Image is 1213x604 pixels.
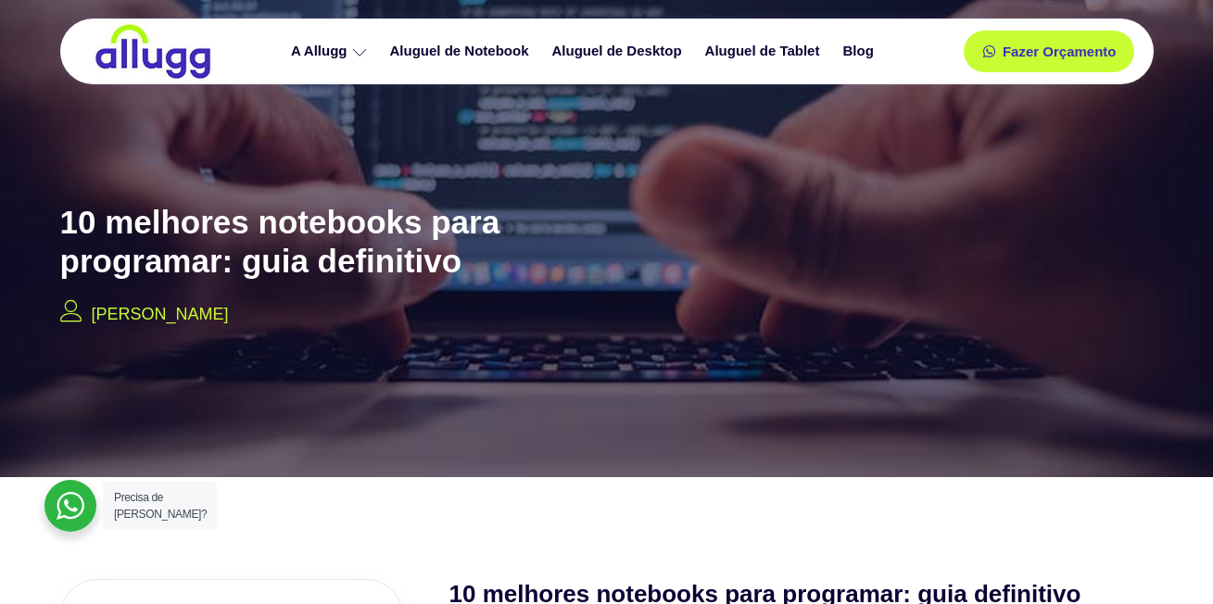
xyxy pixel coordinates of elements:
[964,31,1135,72] a: Fazer Orçamento
[60,203,653,281] h2: 10 melhores notebooks para programar: guia definitivo
[1003,44,1117,58] span: Fazer Orçamento
[114,491,207,521] span: Precisa de [PERSON_NAME]?
[1120,515,1213,604] iframe: Chat Widget
[833,35,887,68] a: Blog
[696,35,834,68] a: Aluguel de Tablet
[543,35,696,68] a: Aluguel de Desktop
[92,302,229,327] p: [PERSON_NAME]
[282,35,381,68] a: A Allugg
[381,35,543,68] a: Aluguel de Notebook
[93,23,213,80] img: locação de TI é Allugg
